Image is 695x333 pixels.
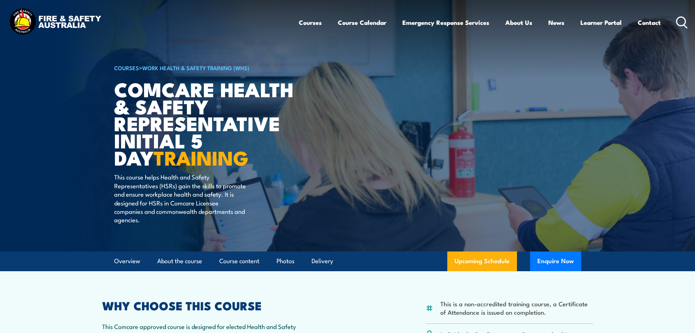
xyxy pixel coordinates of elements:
a: Contact [638,13,661,32]
a: Photos [277,251,294,271]
p: This course helps Health and Safety Representatives (HSRs) gain the skills to promote and ensure ... [114,173,247,224]
h1: Comcare Health & Safety Representative Initial 5 Day [114,80,294,166]
h6: > [114,63,294,72]
button: Enquire Now [530,251,581,271]
li: This is a non-accredited training course, a Certificate of Attendance is issued on completion. [440,299,593,317]
a: About Us [505,13,532,32]
a: Overview [114,251,140,271]
a: News [548,13,564,32]
a: Work Health & Safety Training (WHS) [142,64,249,72]
strong: TRAINING [154,142,248,172]
h2: WHY CHOOSE THIS COURSE [102,300,315,310]
a: Course content [219,251,259,271]
a: Learner Portal [580,13,622,32]
a: Emergency Response Services [402,13,489,32]
a: About the course [157,251,202,271]
a: Delivery [312,251,333,271]
a: Course Calendar [338,13,386,32]
a: COURSES [114,64,139,72]
a: Courses [299,13,322,32]
a: Upcoming Schedule [447,251,517,271]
